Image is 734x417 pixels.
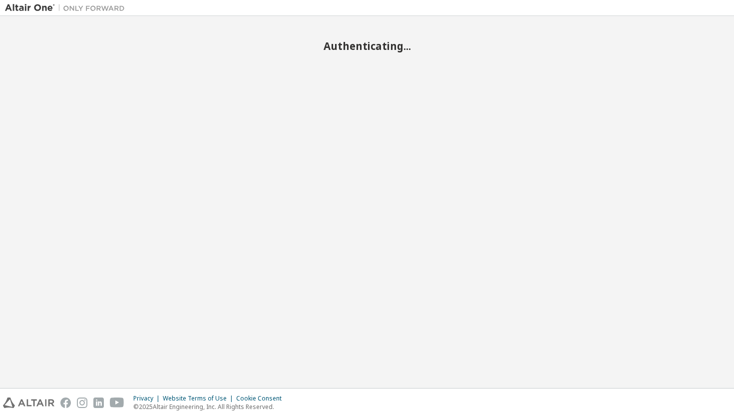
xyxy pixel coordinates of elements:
div: Cookie Consent [236,395,288,403]
h2: Authenticating... [5,39,729,52]
img: altair_logo.svg [3,398,54,408]
img: youtube.svg [110,398,124,408]
div: Website Terms of Use [163,395,236,403]
p: © 2025 Altair Engineering, Inc. All Rights Reserved. [133,403,288,411]
div: Privacy [133,395,163,403]
img: Altair One [5,3,130,13]
img: linkedin.svg [93,398,104,408]
img: facebook.svg [60,398,71,408]
img: instagram.svg [77,398,87,408]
